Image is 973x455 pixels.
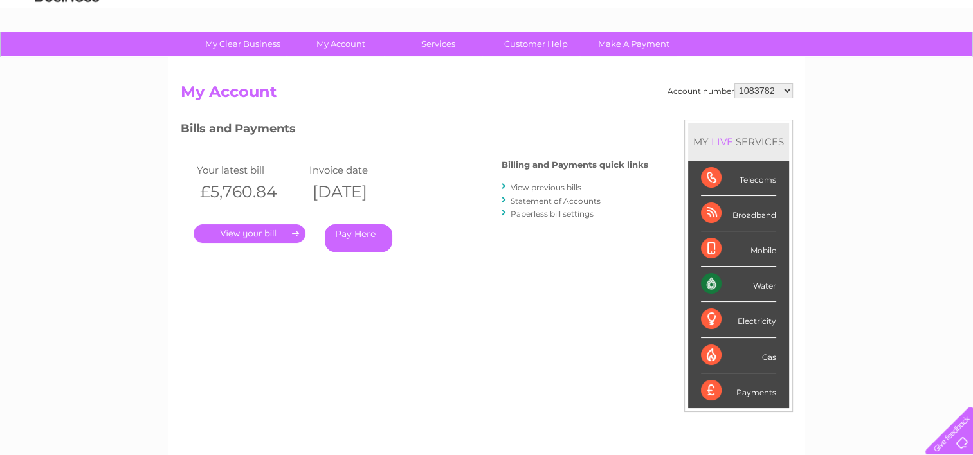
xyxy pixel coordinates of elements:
[688,123,789,160] div: MY SERVICES
[385,32,491,56] a: Services
[701,267,776,302] div: Water
[668,83,793,98] div: Account number
[483,32,589,56] a: Customer Help
[183,7,791,62] div: Clear Business is a trading name of Verastar Limited (registered in [GEOGRAPHIC_DATA] No. 3667643...
[181,83,793,107] h2: My Account
[861,55,880,64] a: Blog
[511,209,594,219] a: Paperless bill settings
[502,160,648,170] h4: Billing and Payments quick links
[747,55,771,64] a: Water
[701,302,776,337] div: Electricity
[887,55,919,64] a: Contact
[181,120,648,142] h3: Bills and Payments
[701,231,776,267] div: Mobile
[701,338,776,373] div: Gas
[194,224,305,243] a: .
[511,183,581,192] a: View previous bills
[325,224,392,252] a: Pay Here
[731,6,819,22] a: 0333 014 3131
[511,196,601,206] a: Statement of Accounts
[581,32,687,56] a: Make A Payment
[931,55,961,64] a: Log out
[701,373,776,408] div: Payments
[194,161,306,179] td: Your latest bill
[306,161,419,179] td: Invoice date
[709,136,736,148] div: LIVE
[701,161,776,196] div: Telecoms
[287,32,394,56] a: My Account
[190,32,296,56] a: My Clear Business
[34,33,100,73] img: logo.png
[194,179,306,205] th: £5,760.84
[779,55,807,64] a: Energy
[306,179,419,205] th: [DATE]
[815,55,853,64] a: Telecoms
[701,196,776,231] div: Broadband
